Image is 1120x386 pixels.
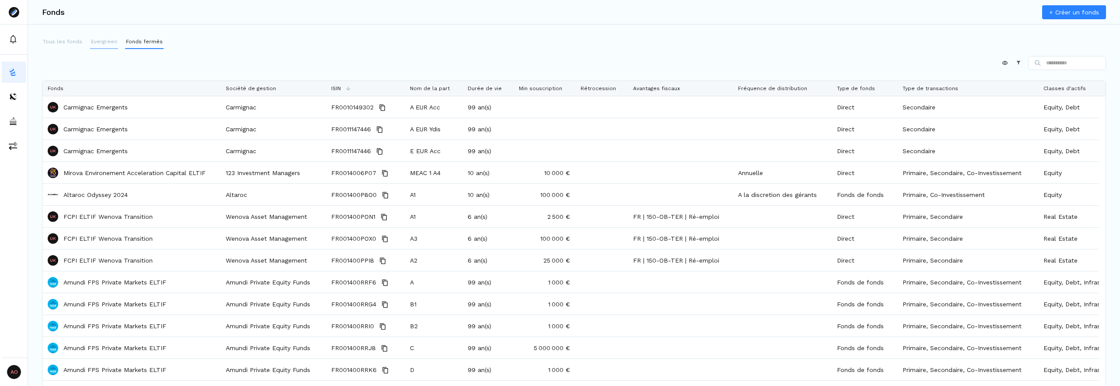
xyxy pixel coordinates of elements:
[9,92,17,101] img: distributors
[405,359,462,380] div: D
[50,258,56,263] p: UK
[628,228,733,249] div: FR | 150-OB-TER | Ré-emploi
[897,293,1038,315] div: Primaire, Secondaire, Co-Investissement
[405,249,462,271] div: A2
[733,184,832,205] div: A la discretion des gérants
[374,146,385,157] button: Copy
[220,206,326,227] div: Wenova Asset Management
[514,228,575,249] div: 100 000 €
[7,365,21,379] span: AO
[331,119,371,140] span: FR0011147446
[897,206,1038,227] div: Primaire, Secondaire
[50,236,56,241] p: UK
[9,68,17,77] img: funds
[633,85,680,91] span: Avantages fiscaux
[897,162,1038,183] div: Primaire, Secondaire, Co-Investissement
[903,85,958,91] span: Type de transactions
[462,140,514,161] div: 99 an(s)
[9,117,17,126] img: asset-managers
[832,315,897,337] div: Fonds de fonds
[462,359,514,380] div: 99 an(s)
[220,337,326,358] div: Amundi Private Equity Funds
[897,140,1038,161] div: Secondaire
[63,278,166,287] p: Amundi FPS Private Markets ELTIF
[462,184,514,205] div: 10 an(s)
[1043,85,1086,91] span: Classes d'actifs
[405,118,462,140] div: A EUR Ydis
[125,35,164,49] button: Fonds fermés
[331,162,376,184] span: FR0014006P07
[63,168,206,177] a: Mirova Environement Acceleration Capital ELTIF
[405,140,462,161] div: E EUR Acc
[2,111,26,132] button: asset-managers
[48,343,58,353] img: Amundi FPS Private Markets ELTIF
[897,359,1038,380] div: Primaire, Secondaire, Co-Investissement
[63,300,166,309] a: Amundi FPS Private Markets ELTIF
[331,250,374,271] span: FR001400PPI8
[519,85,562,91] span: Min souscription
[738,85,807,91] span: Fréquence de distribution
[48,277,58,288] img: Amundi FPS Private Markets ELTIF
[63,344,166,352] a: Amundi FPS Private Markets ELTIF
[63,322,166,330] a: Amundi FPS Private Markets ELTIF
[462,118,514,140] div: 99 an(s)
[832,206,897,227] div: Direct
[220,249,326,271] div: Wenova Asset Management
[220,271,326,293] div: Amundi Private Equity Funds
[832,184,897,205] div: Fonds de fonds
[226,85,276,91] span: Société de gestion
[331,184,377,206] span: FR001400P8O0
[2,62,26,83] button: funds
[897,96,1038,118] div: Secondaire
[832,162,897,183] div: Direct
[405,315,462,337] div: B2
[897,337,1038,358] div: Primaire, Secondaire, Co-Investissement
[405,337,462,358] div: C
[380,190,391,200] button: Copy
[832,140,897,161] div: Direct
[331,294,376,315] span: FR001400RRG4
[220,184,326,205] div: Altaroc
[220,228,326,249] div: Wenova Asset Management
[220,162,326,183] div: 123 Investment Managers
[462,293,514,315] div: 99 an(s)
[581,85,616,91] span: Rétrocession
[832,271,897,293] div: Fonds de fonds
[514,337,575,358] div: 5 000 000 €
[50,149,56,153] p: UK
[405,228,462,249] div: A3
[48,85,63,91] span: Fonds
[220,118,326,140] div: Carmignac
[220,359,326,380] div: Amundi Private Equity Funds
[514,162,575,183] div: 10 000 €
[331,272,376,293] span: FR001400RRF6
[832,228,897,249] div: Direct
[462,162,514,183] div: 10 an(s)
[48,189,58,200] img: Altaroc Odyssey 2024
[628,249,733,271] div: FR | 150-OB-TER | Ré-emploi
[405,271,462,293] div: A
[462,249,514,271] div: 6 an(s)
[378,256,388,266] button: Copy
[897,184,1038,205] div: Primaire, Co-Investissement
[63,256,153,265] a: FCPI ELTIF Wenova Transition
[832,293,897,315] div: Fonds de fonds
[63,147,128,155] a: Carmignac Emergents
[377,102,388,113] button: Copy
[50,214,56,219] p: UK
[380,277,390,288] button: Copy
[220,293,326,315] div: Amundi Private Equity Funds
[462,271,514,293] div: 99 an(s)
[468,85,502,91] span: Durée de vie
[514,206,575,227] div: 2 500 €
[50,127,56,131] p: UK
[63,234,153,243] a: FCPI ELTIF Wenova Transition
[63,190,128,199] a: Altaroc Odyssey 2024
[331,97,374,118] span: FR0010149302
